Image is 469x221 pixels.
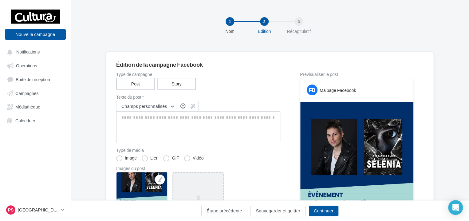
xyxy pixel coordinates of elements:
span: Notifications [16,49,40,54]
label: Image [116,155,137,161]
div: Images du post [116,166,280,171]
button: Champs personnalisés [116,101,178,112]
label: GIF [163,155,179,161]
label: Vidéo [184,155,204,161]
a: Opérations [4,60,67,71]
button: Notifications [4,46,65,57]
a: Médiathèque [4,101,67,112]
label: Texte du post * [116,95,280,99]
span: Boîte de réception [16,77,50,82]
button: Nouvelle campagne [5,29,66,40]
div: 3 [294,17,303,26]
label: Type de campagne [116,72,280,77]
div: 1 [226,17,234,26]
button: Continuer [309,206,338,216]
a: Campagnes [4,87,67,98]
span: Calendrier [15,118,35,123]
a: Calendrier [4,115,67,126]
div: Prévisualiser le post [300,72,414,77]
div: Récapitulatif [279,28,318,34]
p: [GEOGRAPHIC_DATA] [18,207,59,213]
span: Champs personnalisés [121,104,167,109]
label: Post [116,78,155,90]
div: FB [307,85,317,95]
div: Edition [245,28,284,34]
span: Médiathèque [15,104,40,109]
label: Lien [142,155,158,161]
div: Édition de la campagne Facebook [116,62,424,67]
button: Étape précédente [201,206,247,216]
a: Ps [GEOGRAPHIC_DATA] [5,204,66,216]
div: Open Intercom Messenger [448,200,463,215]
span: Opérations [16,63,37,68]
div: Nom [210,28,250,34]
span: Ps [8,207,14,213]
button: Sauvegarder et quitter [250,206,305,216]
span: Campagnes [15,90,39,96]
a: Boîte de réception [4,73,67,85]
label: Type de média [116,148,280,152]
div: 2 [260,17,269,26]
div: Ma page Facebook [320,87,356,93]
label: Story [157,78,196,90]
